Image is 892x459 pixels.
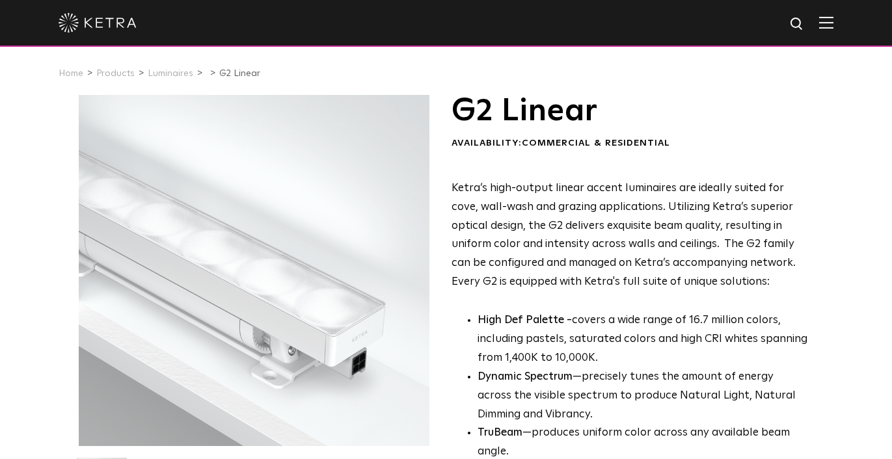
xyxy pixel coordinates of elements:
img: ketra-logo-2019-white [59,13,137,33]
a: Home [59,69,83,78]
p: Ketra’s high-output linear accent luminaires are ideally suited for cove, wall-wash and grazing a... [452,179,810,292]
strong: TruBeam [478,427,522,438]
img: Hamburger%20Nav.svg [819,16,833,29]
h1: G2 Linear [452,95,810,127]
a: G2 Linear [219,69,260,78]
strong: Dynamic Spectrum [478,371,573,382]
img: search icon [789,16,805,33]
li: —precisely tunes the amount of energy across the visible spectrum to produce Natural Light, Natur... [478,368,810,425]
span: Commercial & Residential [522,138,670,148]
strong: High Def Palette - [478,315,572,326]
a: Products [96,69,135,78]
a: Luminaires [148,69,193,78]
div: Availability: [452,137,810,150]
p: covers a wide range of 16.7 million colors, including pastels, saturated colors and high CRI whit... [478,311,810,368]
